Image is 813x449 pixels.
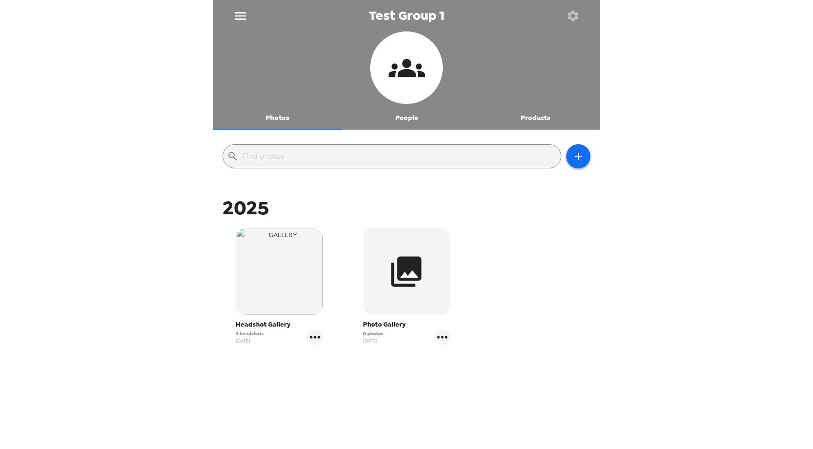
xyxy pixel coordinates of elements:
[242,149,557,164] input: Find photos
[369,9,445,22] span: Test Group 1
[236,337,264,344] span: [DATE]
[236,320,323,329] span: Headshot Gallery
[471,106,600,130] button: Products
[435,329,450,345] button: gallery menu
[223,195,269,221] span: 2025
[363,320,450,329] span: Photo Gallery
[236,330,264,337] span: 3 headshots
[363,337,383,344] span: [DATE]
[307,329,323,345] button: gallery menu
[342,106,471,130] button: People
[236,228,323,315] img: gallery
[363,330,383,337] span: 0 photos
[213,106,342,130] button: Photos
